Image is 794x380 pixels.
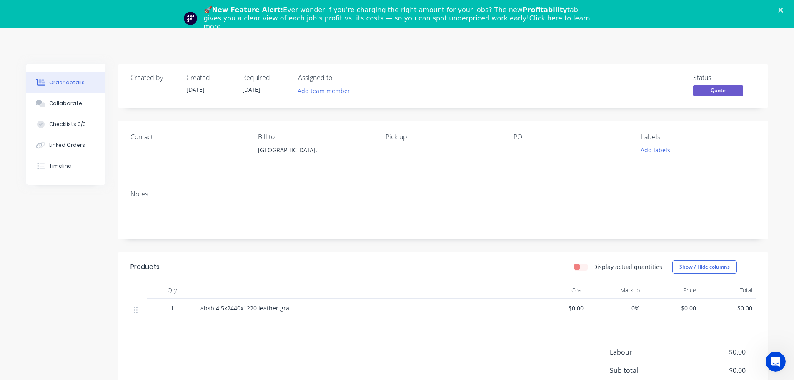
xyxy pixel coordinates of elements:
[200,304,289,312] span: absb 4.5x2440x1220 leather gra
[693,85,743,96] span: Quote
[130,190,756,198] div: Notes
[49,121,86,128] div: Checklists 0/0
[130,262,160,272] div: Products
[130,74,176,82] div: Created by
[386,133,500,141] div: Pick up
[49,162,71,170] div: Timeline
[49,79,85,86] div: Order details
[643,282,699,299] div: Price
[590,304,640,312] span: 0%
[298,74,381,82] div: Assigned to
[26,135,105,156] button: Linked Orders
[523,6,567,14] b: Profitability
[672,260,737,274] button: Show / Hide columns
[49,141,85,149] div: Linked Orders
[699,282,756,299] div: Total
[587,282,643,299] div: Markup
[298,85,355,96] button: Add team member
[693,85,743,98] button: Quote
[703,304,752,312] span: $0.00
[684,347,745,357] span: $0.00
[204,6,597,31] div: 🚀 Ever wonder if you’re charging the right amount for your jobs? The new tab gives you a clear vi...
[170,304,174,312] span: 1
[778,8,786,13] div: Close
[641,133,755,141] div: Labels
[766,352,786,372] iframe: Intercom live chat
[646,304,696,312] span: $0.00
[186,74,232,82] div: Created
[513,133,628,141] div: PO
[258,133,372,141] div: Bill to
[26,156,105,176] button: Timeline
[258,144,372,171] div: [GEOGRAPHIC_DATA],
[610,365,684,375] span: Sub total
[531,282,587,299] div: Cost
[242,74,288,82] div: Required
[610,347,684,357] span: Labour
[693,74,756,82] div: Status
[684,365,745,375] span: $0.00
[212,6,283,14] b: New Feature Alert:
[593,262,662,271] label: Display actual quantities
[26,72,105,93] button: Order details
[293,85,354,96] button: Add team member
[147,282,197,299] div: Qty
[186,86,205,93] span: [DATE]
[258,144,372,156] div: [GEOGRAPHIC_DATA],
[204,14,590,30] a: Click here to learn more.
[184,12,197,25] img: Profile image for Team
[242,86,260,93] span: [DATE]
[26,93,105,114] button: Collaborate
[534,304,584,312] span: $0.00
[130,133,245,141] div: Contact
[636,144,675,156] button: Add labels
[49,100,82,107] div: Collaborate
[26,114,105,135] button: Checklists 0/0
